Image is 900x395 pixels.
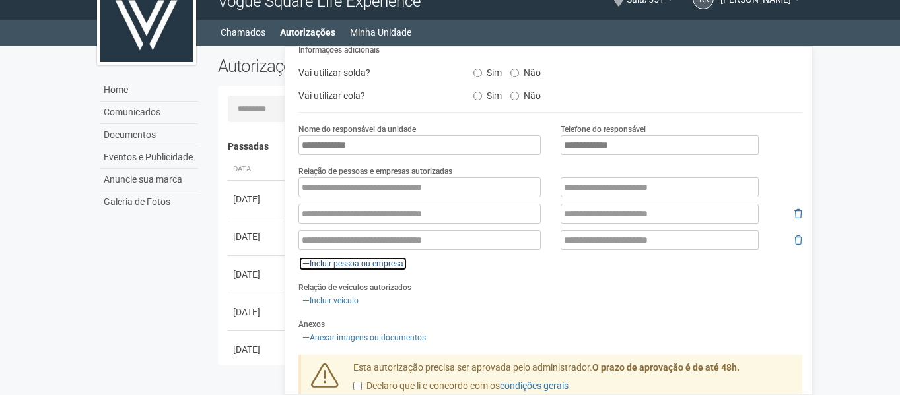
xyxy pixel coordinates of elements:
[561,123,646,135] label: Telefone do responsável
[510,92,519,100] input: Não
[233,305,282,319] div: [DATE]
[233,343,282,356] div: [DATE]
[100,169,198,191] a: Anuncie sua marca
[353,382,362,390] input: Declaro que li e concordo com oscondições gerais
[794,209,802,218] i: Remover
[100,146,198,169] a: Eventos e Publicidade
[289,63,463,82] div: Vai utilizar solda?
[100,191,198,213] a: Galeria de Fotos
[298,282,411,293] label: Relação de veículos autorizados
[510,86,541,102] label: Não
[298,319,325,330] label: Anexos
[298,330,430,345] a: Anexar imagens ou documentos
[100,79,198,102] a: Home
[500,380,569,391] a: condições gerais
[510,63,541,78] label: Não
[298,166,452,177] label: Relação de pessoas e empresas autorizadas
[298,257,407,271] a: Incluir pessoa ou empresa
[228,159,287,181] th: Data
[353,380,569,393] label: Declaro que li e concordo com os
[289,86,463,106] div: Vai utilizar cola?
[473,92,482,100] input: Sim
[233,193,282,206] div: [DATE]
[592,362,740,373] strong: O prazo de aprovação é de até 48h.
[221,23,265,42] a: Chamados
[233,230,282,243] div: [DATE]
[473,63,502,78] label: Sim
[100,102,198,124] a: Comunicados
[280,23,335,42] a: Autorizações
[473,86,502,102] label: Sim
[473,69,482,77] input: Sim
[228,142,794,152] h4: Passadas
[298,44,380,56] label: Informações adicionais
[100,124,198,146] a: Documentos
[510,69,519,77] input: Não
[218,56,501,76] h2: Autorizações
[233,268,282,281] div: [DATE]
[298,293,363,308] a: Incluir veículo
[298,123,416,135] label: Nome do responsável da unidade
[350,23,411,42] a: Minha Unidade
[794,235,802,245] i: Remover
